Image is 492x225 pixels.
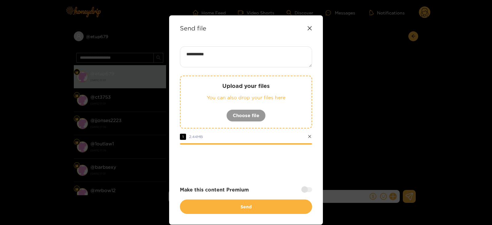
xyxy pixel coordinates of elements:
span: 1 [180,134,186,140]
strong: Make this content Premium [180,186,249,193]
p: You can also drop your files here [193,94,299,101]
strong: Send file [180,25,206,32]
p: Upload your files [193,82,299,89]
button: Choose file [226,109,266,122]
button: Send [180,199,312,214]
span: 2.44 MB [189,135,203,139]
